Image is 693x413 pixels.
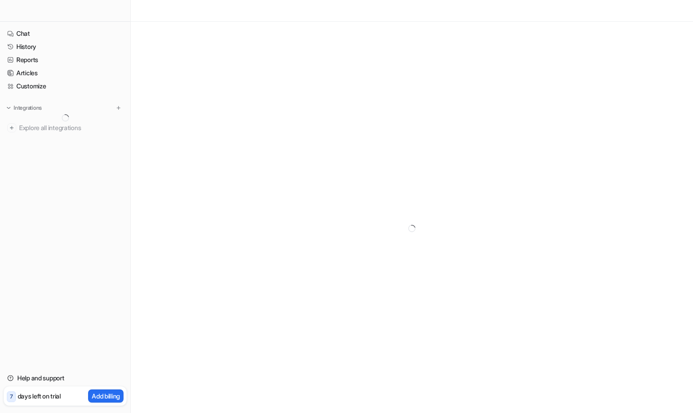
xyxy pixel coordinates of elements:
[92,391,120,401] p: Add billing
[14,104,42,112] p: Integrations
[7,123,16,132] img: explore all integrations
[4,103,45,112] button: Integrations
[4,67,127,79] a: Articles
[5,105,12,111] img: expand menu
[4,372,127,384] a: Help and support
[18,391,61,401] p: days left on trial
[10,393,13,401] p: 7
[4,53,127,66] a: Reports
[4,121,127,134] a: Explore all integrations
[115,105,122,111] img: menu_add.svg
[4,40,127,53] a: History
[19,121,123,135] span: Explore all integrations
[4,27,127,40] a: Chat
[88,389,124,403] button: Add billing
[4,80,127,92] a: Customize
